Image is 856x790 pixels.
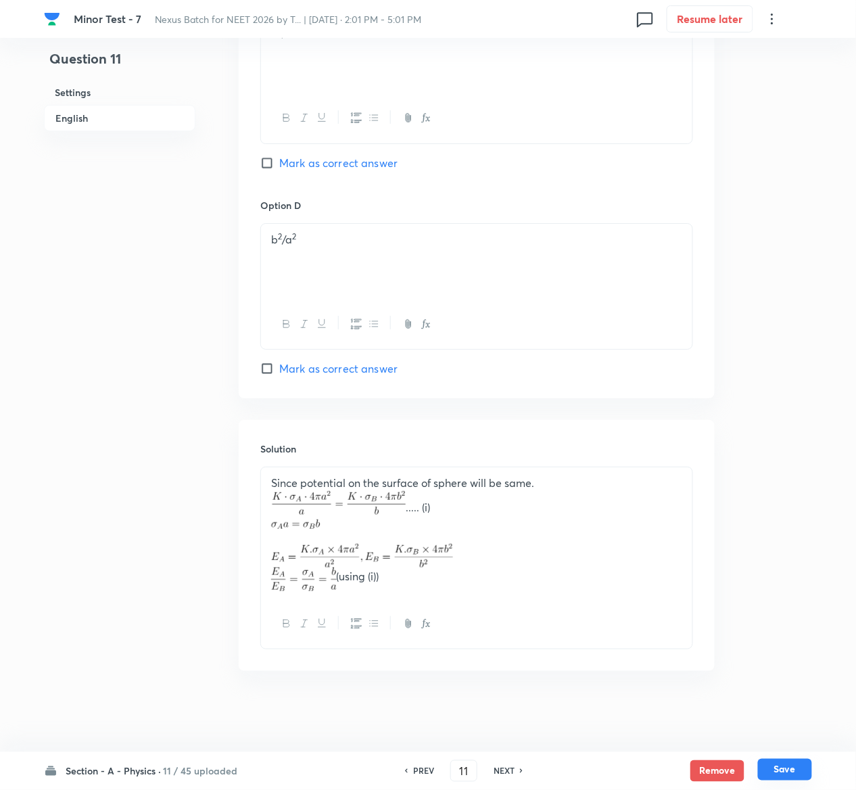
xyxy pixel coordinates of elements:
button: Remove [690,760,744,782]
h6: English [44,105,195,131]
img: \begin{aligned} &\frac{K \cdot \sigma_{A} \cdot 4 \pi a^{2}}{a}=\frac{K \cdot \sigma_{B} \cdot 4 ... [271,491,406,529]
img: \frac{E_{A}}{E_{B}}=\frac{\sigma_{A}}{\sigma_{B}}=\frac{b}{a} [271,567,337,591]
span: Minor Test - 7 [74,11,141,26]
button: Save [758,759,812,781]
p: (using (i)) [271,567,682,591]
h6: 11 / 45 uploaded [163,764,237,779]
span: Mark as correct answer [279,361,398,377]
img: E_{A}=\frac{K . \sigma_{A} \times 4 \pi a^{2}}{a^{2}}, E_{B}=\frac{K . \sigma_{B} \times 4 \pi b^... [271,544,453,567]
h6: NEXT [494,765,515,777]
p: ..... (i) [271,491,682,529]
sup: 2 [278,231,282,241]
h6: Solution [260,442,693,456]
h6: PREV [413,765,434,777]
a: Company Logo [44,11,63,27]
h6: Option D [260,198,693,212]
span: Mark as correct answer [279,155,398,171]
sup: 2 [292,231,296,241]
h6: Section - A - Physics · [66,764,161,779]
button: Resume later [667,5,753,32]
p: b /a [271,232,682,248]
span: Nexus Batch for NEET 2026 by T... | [DATE] · 2:01 PM - 5:01 PM [155,13,422,26]
img: Company Logo [44,11,60,27]
p: Since potential on the surface of sphere will be same. [271,475,682,491]
h6: Settings [44,80,195,105]
h4: Question 11 [44,49,195,80]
